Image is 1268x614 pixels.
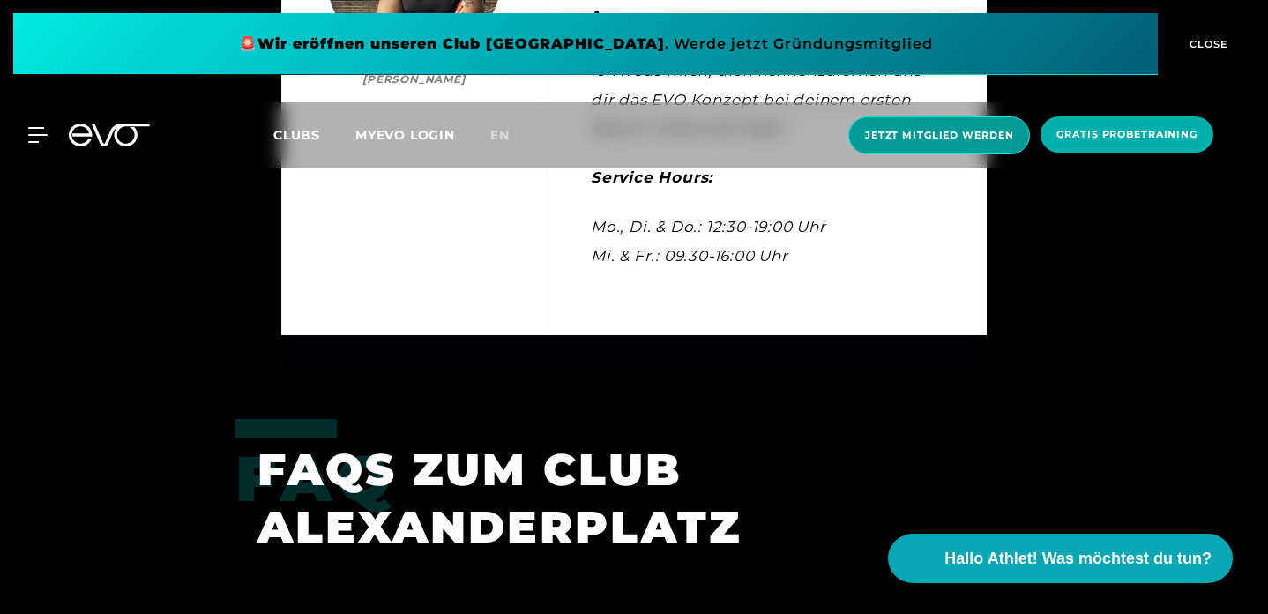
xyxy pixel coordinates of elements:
button: CLOSE [1158,13,1255,75]
span: Clubs [273,127,320,143]
button: Hallo Athlet! Was möchtest du tun? [888,534,1233,583]
span: Hallo Athlet! Was möchtest du tun? [944,547,1212,571]
a: Gratis Probetraining [1035,116,1219,154]
a: Clubs [273,126,355,143]
span: CLOSE [1185,36,1228,52]
a: MYEVO LOGIN [355,127,455,143]
a: Jetzt Mitglied werden [843,116,1035,154]
span: Gratis Probetraining [1056,127,1197,142]
span: Jetzt Mitglied werden [865,128,1013,143]
a: en [490,125,531,146]
span: en [490,127,510,143]
h1: FAQS ZUM CLUB ALEXANDERPLATZ [257,441,988,556]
